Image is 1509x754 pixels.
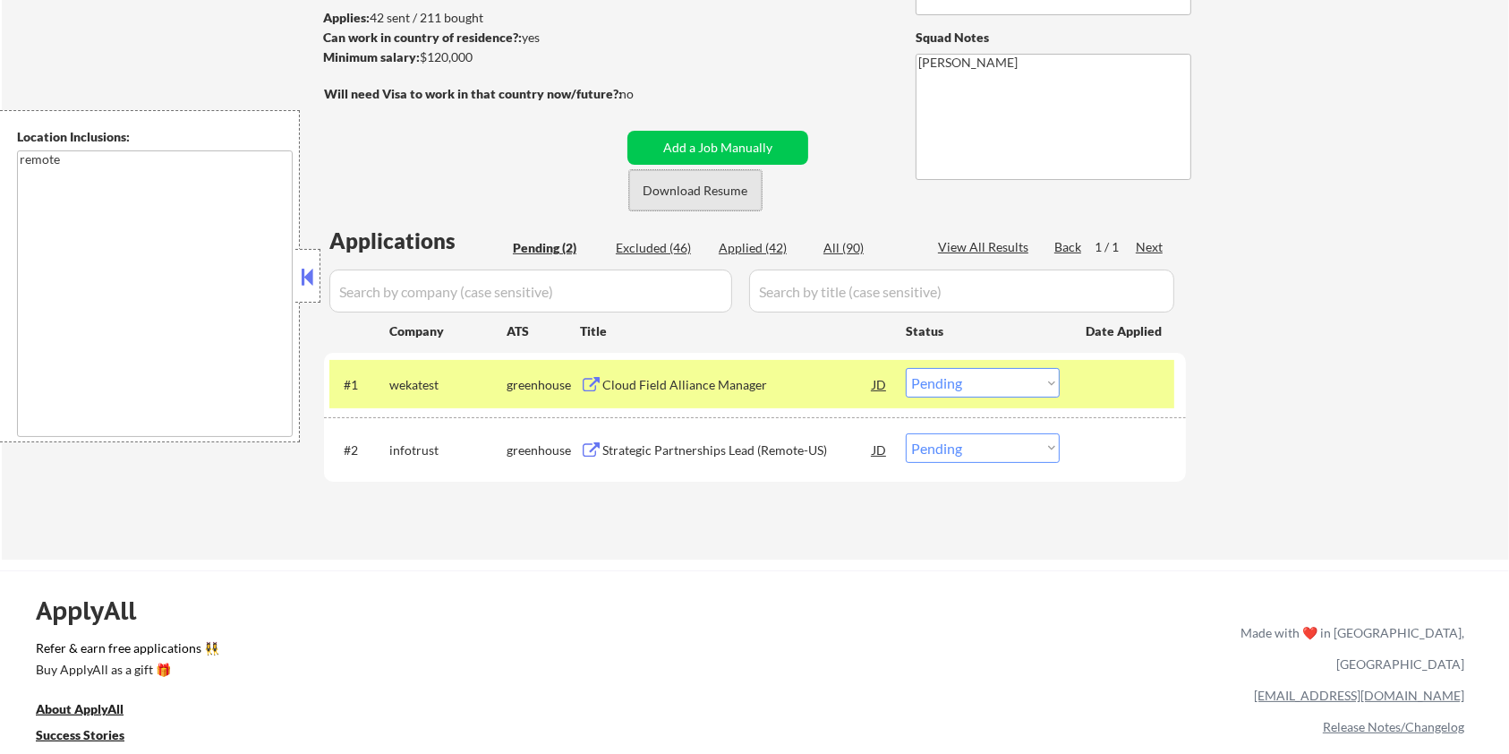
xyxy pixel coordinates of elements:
[906,314,1060,347] div: Status
[749,270,1174,313] input: Search by title (case sensitive)
[329,270,732,313] input: Search by company (case sensitive)
[344,441,375,459] div: #2
[507,322,580,340] div: ATS
[36,701,124,716] u: About ApplyAll
[629,170,762,210] button: Download Resume
[36,664,215,676] div: Buy ApplyAll as a gift 🎁
[619,85,670,103] div: no
[329,230,507,252] div: Applications
[916,29,1191,47] div: Squad Notes
[1323,719,1464,734] a: Release Notes/Changelog
[389,322,507,340] div: Company
[1233,617,1464,680] div: Made with ❤️ in [GEOGRAPHIC_DATA], [GEOGRAPHIC_DATA]
[1254,688,1464,703] a: [EMAIL_ADDRESS][DOMAIN_NAME]
[324,86,622,101] strong: Will need Visa to work in that country now/future?:
[1136,238,1164,256] div: Next
[389,441,507,459] div: infotrust
[17,128,293,146] div: Location Inclusions:
[616,239,705,257] div: Excluded (46)
[344,376,375,394] div: #1
[1086,322,1164,340] div: Date Applied
[36,726,149,749] a: Success Stories
[507,376,580,394] div: greenhouse
[323,29,616,47] div: yes
[1054,238,1083,256] div: Back
[36,595,157,626] div: ApplyAll
[580,322,889,340] div: Title
[1095,238,1136,256] div: 1 / 1
[323,48,621,66] div: $120,000
[507,441,580,459] div: greenhouse
[602,376,873,394] div: Cloud Field Alliance Manager
[938,238,1034,256] div: View All Results
[323,10,370,25] strong: Applies:
[513,239,602,257] div: Pending (2)
[871,368,889,400] div: JD
[627,131,808,165] button: Add a Job Manually
[323,9,621,27] div: 42 sent / 211 bought
[719,239,808,257] div: Applied (42)
[389,376,507,394] div: wekatest
[36,727,124,742] u: Success Stories
[36,642,866,661] a: Refer & earn free applications 👯‍♀️
[323,49,420,64] strong: Minimum salary:
[36,661,215,683] a: Buy ApplyAll as a gift 🎁
[823,239,913,257] div: All (90)
[323,30,522,45] strong: Can work in country of residence?:
[36,700,149,723] a: About ApplyAll
[602,441,873,459] div: Strategic Partnerships Lead (Remote-US)
[871,433,889,466] div: JD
